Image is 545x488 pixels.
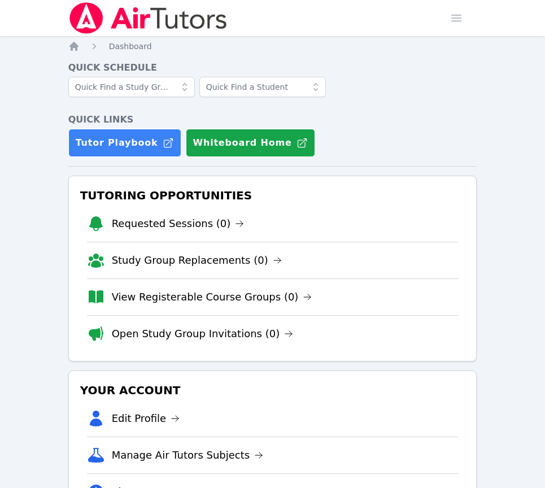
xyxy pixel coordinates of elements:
[112,252,282,268] a: Study Group Replacements (0)
[68,41,477,52] nav: Breadcrumb
[68,113,477,127] h4: Quick Links
[112,411,180,426] a: Edit Profile
[68,2,228,34] img: Air Tutors
[109,41,152,52] a: Dashboard
[68,61,477,75] h4: Quick Schedule
[112,289,312,305] a: View Registerable Course Groups (0)
[78,380,468,400] h3: Your Account
[109,42,152,51] span: Dashboard
[112,447,264,463] a: Manage Air Tutors Subjects
[186,129,315,157] button: Whiteboard Home
[112,326,294,342] a: Open Study Group Invitations (0)
[68,129,181,157] a: Tutor Playbook
[68,77,195,97] input: Quick Find a Study Group
[78,185,468,206] h3: Tutoring Opportunities
[199,77,326,97] input: Quick Find a Student
[112,216,245,232] a: Requested Sessions (0)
